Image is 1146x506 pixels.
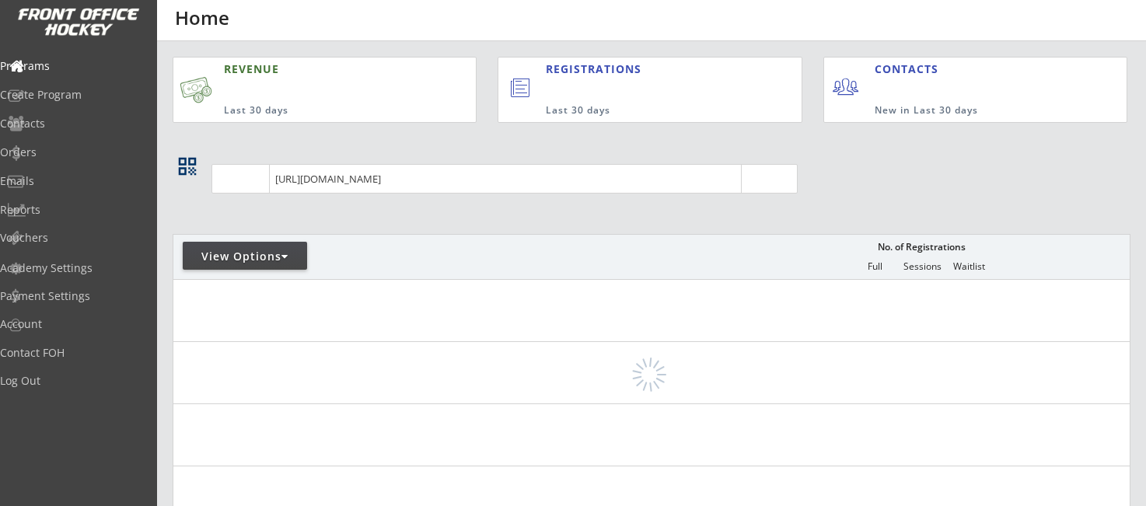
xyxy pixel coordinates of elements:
div: Full [851,261,898,272]
div: Last 30 days [546,104,737,117]
div: View Options [183,249,307,264]
div: REGISTRATIONS [546,61,731,77]
div: New in Last 30 days [875,104,1054,117]
button: qr_code [176,155,199,178]
div: Sessions [899,261,945,272]
div: CONTACTS [875,61,945,77]
div: Last 30 days [224,104,404,117]
div: REVENUE [224,61,404,77]
div: Waitlist [945,261,992,272]
div: No. of Registrations [873,242,970,253]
